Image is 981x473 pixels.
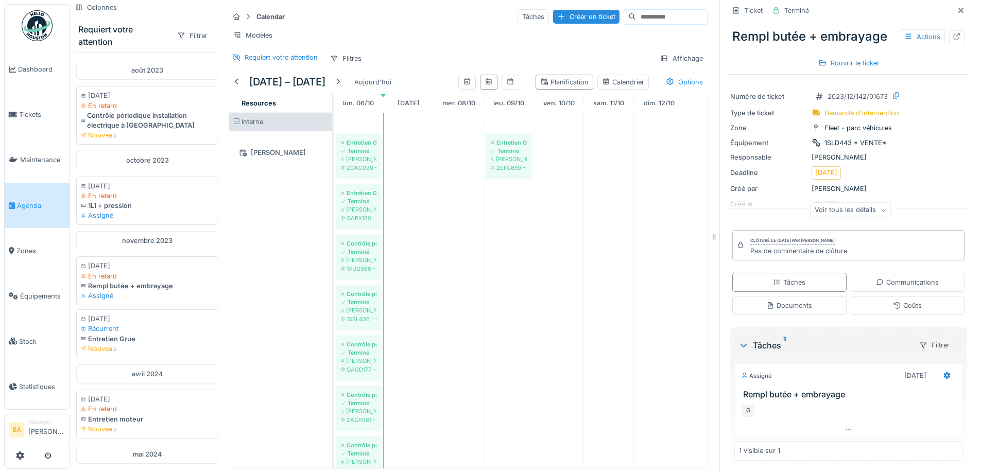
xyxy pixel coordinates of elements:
[76,231,218,250] div: novembre 2023
[828,92,888,101] div: 2023/12/142/01673
[28,418,65,441] li: [PERSON_NAME]
[810,203,891,218] div: Voir tous les détails
[341,306,376,314] div: [PERSON_NAME]
[5,92,70,137] a: Tickets
[242,118,263,126] span: Interne
[76,364,218,383] div: avril 2024
[341,239,376,248] div: Contrôle périodique de levage
[730,123,807,133] div: Zone
[730,138,807,148] div: Équipement
[876,277,939,287] div: Communications
[20,155,65,165] span: Maintenance
[341,357,376,365] div: [PERSON_NAME]
[9,422,24,437] li: BA
[341,265,376,273] div: 1XUQ366 - Grue accessoire
[730,92,807,101] div: Numéro de ticket
[81,91,214,100] div: [DATE]
[245,52,318,62] div: Requiert votre attention
[5,137,70,183] a: Maintenance
[229,28,277,43] div: Modèles
[81,211,214,220] div: Assigné
[395,96,422,110] a: 7 octobre 2025
[739,446,780,456] div: 1 visible sur 1
[173,28,212,43] div: Filtrer
[750,246,847,256] div: Pas de commentaire de clôture
[341,365,376,374] div: QAGD177 - Grue assessoire
[81,404,214,414] div: En retard
[81,324,214,334] div: Récurrent
[491,155,527,163] div: [PERSON_NAME]
[28,418,65,426] div: Manager
[17,201,65,211] span: Agenda
[76,445,218,464] div: mai 2024
[541,96,577,110] a: 10 octobre 2025
[661,75,708,90] div: Options
[81,130,214,140] div: Nouveau
[5,47,70,92] a: Dashboard
[341,458,376,466] div: [PERSON_NAME]
[915,338,954,353] div: Filtrer
[81,281,214,291] div: Rempl butée + embrayage
[341,205,376,214] div: [PERSON_NAME]
[16,246,65,256] span: Zones
[19,110,65,119] span: Tickets
[81,334,214,344] div: Entretien Grue
[491,147,527,155] div: Terminé
[730,152,967,162] div: [PERSON_NAME]
[904,371,926,380] div: [DATE]
[741,404,755,418] div: G
[242,99,276,107] span: Resources
[5,228,70,273] a: Zones
[656,51,708,66] div: Affichage
[76,151,218,170] div: octobre 2023
[766,301,812,310] div: Documents
[249,76,325,88] h5: [DATE] – [DATE]
[81,314,214,324] div: [DATE]
[78,23,168,48] div: Requiert votre attention
[783,339,786,352] sup: 1
[440,96,478,110] a: 8 octobre 2025
[738,339,910,352] div: Tâches
[18,64,65,74] span: Dashboard
[730,108,807,118] div: Type de ticket
[814,56,883,70] div: Rouvrir le ticket
[341,298,376,306] div: Terminé
[81,271,214,281] div: En retard
[341,441,376,449] div: Contrôle périodique de levage
[728,23,969,50] div: Rempl butée + embrayage
[773,277,805,287] div: Tâches
[5,273,70,319] a: Équipements
[540,77,589,87] div: Planification
[341,407,376,415] div: [PERSON_NAME]
[744,6,763,15] div: Ticket
[341,449,376,458] div: Terminé
[235,146,325,159] div: [PERSON_NAME]
[76,61,218,80] div: août 2023
[341,138,376,147] div: Entretien Grue
[19,382,65,392] span: Statistiques
[5,319,70,364] a: Stock
[730,168,807,178] div: Deadline
[341,164,376,172] div: 2CAC090 - Grue accessoire
[81,394,214,404] div: [DATE]
[341,340,376,348] div: Contrôle périodique de levage
[20,291,65,301] span: Équipements
[591,96,627,110] a: 11 octobre 2025
[341,416,376,424] div: 2AGP081 - Grue accessoire
[341,315,376,323] div: 1XSL436 - Grue accessoire
[341,348,376,357] div: Terminé
[81,291,214,301] div: Assigné
[750,237,835,244] div: Clôturé le [DATE] par [PERSON_NAME]
[81,424,214,434] div: Nouveau
[252,12,289,22] strong: Calendar
[341,197,376,205] div: Terminé
[784,6,809,15] div: Terminé
[341,189,376,197] div: Entretien Grue
[602,77,644,87] div: Calendrier
[350,75,395,89] div: Aujourd'hui
[743,390,958,399] h3: Rempl butée + embrayage
[341,155,376,163] div: [PERSON_NAME]
[824,108,899,118] div: Demande d'intervention
[341,248,376,256] div: Terminé
[730,184,807,194] div: Créé par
